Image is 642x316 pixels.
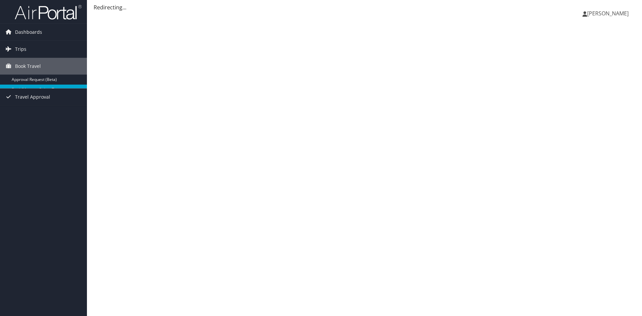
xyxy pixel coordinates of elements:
[15,24,42,40] span: Dashboards
[15,89,50,105] span: Travel Approval
[582,3,635,23] a: [PERSON_NAME]
[15,4,82,20] img: airportal-logo.png
[94,3,635,11] div: Redirecting...
[15,58,41,75] span: Book Travel
[15,41,26,58] span: Trips
[587,10,629,17] span: [PERSON_NAME]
